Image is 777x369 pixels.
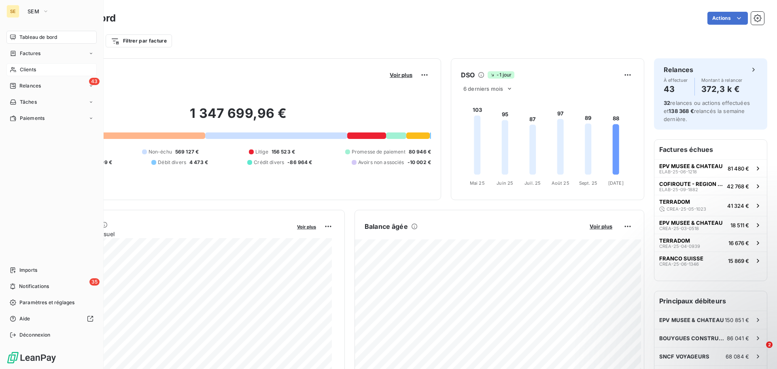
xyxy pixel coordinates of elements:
[20,115,45,122] span: Paiements
[659,169,697,174] span: ELAB-25-06-1218
[664,65,693,75] h6: Relances
[659,220,723,226] span: EPV MUSEE & CHATEAU
[524,180,541,186] tspan: Juil. 25
[728,258,749,264] span: 15 869 €
[579,180,597,186] tspan: Sept. 25
[46,105,431,130] h2: 1 347 699,96 €
[766,341,773,348] span: 2
[664,83,688,96] h4: 43
[6,351,57,364] img: Logo LeanPay
[390,72,412,78] span: Voir plus
[158,159,186,166] span: Débit divers
[552,180,569,186] tspan: Août 25
[358,159,404,166] span: Avoirs non associés
[659,244,700,249] span: CREA-25-04-0939
[175,148,199,156] span: 569 127 €
[659,353,709,360] span: SNCF VOYAGEURS
[89,278,100,286] span: 35
[408,159,431,166] span: -10 002 €
[463,85,503,92] span: 6 derniers mois
[19,82,41,90] span: Relances
[19,299,74,306] span: Paramètres et réglages
[19,331,51,339] span: Déconnexion
[287,159,312,166] span: -86 964 €
[730,222,749,228] span: 18 511 €
[654,177,767,195] button: COFIROUTE - REGION IDF (VINCI)ELAB-25-09-188242 768 €
[28,8,39,15] span: SEM
[149,148,172,156] span: Non-échu
[488,71,514,79] span: -1 jour
[272,148,295,156] span: 156 523 €
[669,108,694,114] span: 138 368 €
[654,216,767,234] button: EPV MUSEE & CHATEAUCREA-25-03-051818 511 €
[590,223,612,230] span: Voir plus
[726,353,749,360] span: 68 084 €
[106,34,172,47] button: Filtrer par facture
[470,180,485,186] tspan: Mai 25
[727,183,749,190] span: 42 768 €
[659,187,698,192] span: ELAB-25-09-1882
[664,100,670,106] span: 32
[701,83,743,96] h4: 372,3 k €
[664,78,688,83] span: À effectuer
[615,290,777,347] iframe: Intercom notifications message
[19,283,49,290] span: Notifications
[19,315,30,322] span: Aide
[654,195,767,216] button: TERRADOMCREA-25-05-102341 324 €
[6,312,97,325] a: Aide
[20,66,36,73] span: Clients
[727,203,749,209] span: 41 324 €
[659,163,723,169] span: EPV MUSEE & CHATEAU
[654,140,767,159] h6: Factures échues
[20,98,37,106] span: Tâches
[667,207,706,211] span: CREA-25-05-1023
[608,180,624,186] tspan: [DATE]
[659,198,690,205] span: TERRADOM
[19,34,57,41] span: Tableau de bord
[654,252,767,269] button: FRANCO SUISSECREA-25-06-134615 869 €
[352,148,405,156] span: Promesse de paiement
[659,255,703,262] span: FRANCO SUISSE
[89,78,100,85] span: 43
[387,71,415,79] button: Voir plus
[255,148,268,156] span: Litige
[659,237,690,244] span: TERRADOM
[6,5,19,18] div: SE
[664,100,750,122] span: relances ou actions effectuées et relancés la semaine dernière.
[749,341,769,361] iframe: Intercom live chat
[19,267,37,274] span: Imports
[654,159,767,177] button: EPV MUSEE & CHATEAUELAB-25-06-121881 480 €
[587,223,615,230] button: Voir plus
[254,159,284,166] span: Crédit divers
[461,70,475,80] h6: DSO
[365,222,408,231] h6: Balance âgée
[659,181,724,187] span: COFIROUTE - REGION IDF (VINCI)
[297,224,316,230] span: Voir plus
[659,226,699,231] span: CREA-25-03-0518
[728,165,749,172] span: 81 480 €
[701,78,743,83] span: Montant à relancer
[409,148,431,156] span: 80 946 €
[497,180,513,186] tspan: Juin 25
[46,230,291,238] span: Chiffre d'affaires mensuel
[189,159,208,166] span: 4 473 €
[654,234,767,252] button: TERRADOMCREA-25-04-093916 676 €
[659,262,699,267] span: CREA-25-06-1346
[728,240,749,246] span: 16 676 €
[707,12,748,25] button: Actions
[295,223,318,230] button: Voir plus
[20,50,40,57] span: Factures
